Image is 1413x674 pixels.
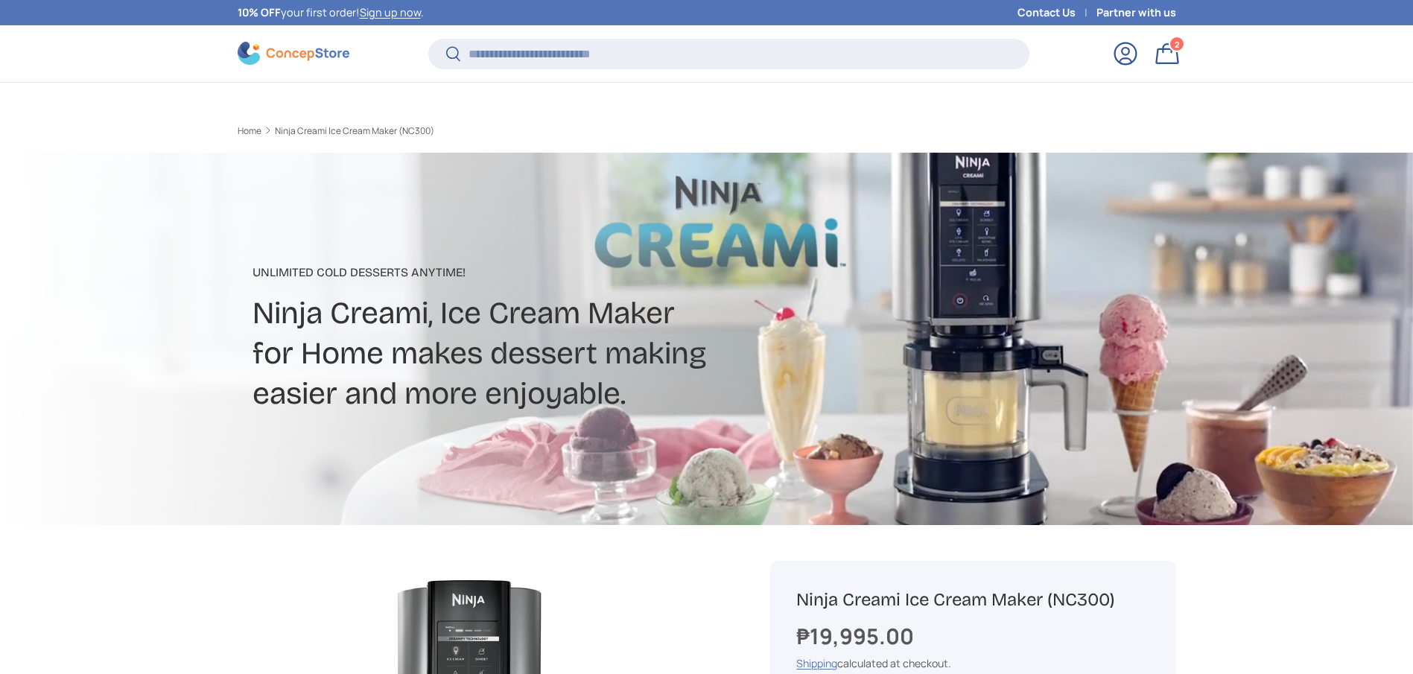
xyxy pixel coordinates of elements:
[1096,4,1176,21] a: Partner with us
[796,655,1149,671] div: calculated at checkout.
[275,127,434,136] a: Ninja Creami Ice Cream Maker (NC300)
[253,264,825,282] p: Unlimited Cold Desserts Anytime!​
[796,588,1149,611] h1: Ninja Creami Ice Cream Maker (NC300)
[796,621,918,651] strong: ₱19,995.00
[1017,4,1096,21] a: Contact Us
[238,127,261,136] a: Home
[238,124,735,138] nav: Breadcrumbs
[238,42,349,65] img: ConcepStore
[1174,38,1179,49] span: 2
[253,293,825,414] h2: Ninja Creami, Ice Cream Maker for Home makes dessert making easier and more enjoyable.
[796,656,837,670] a: Shipping
[238,5,281,19] strong: 10% OFF
[360,5,421,19] a: Sign up now
[238,4,424,21] p: your first order! .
